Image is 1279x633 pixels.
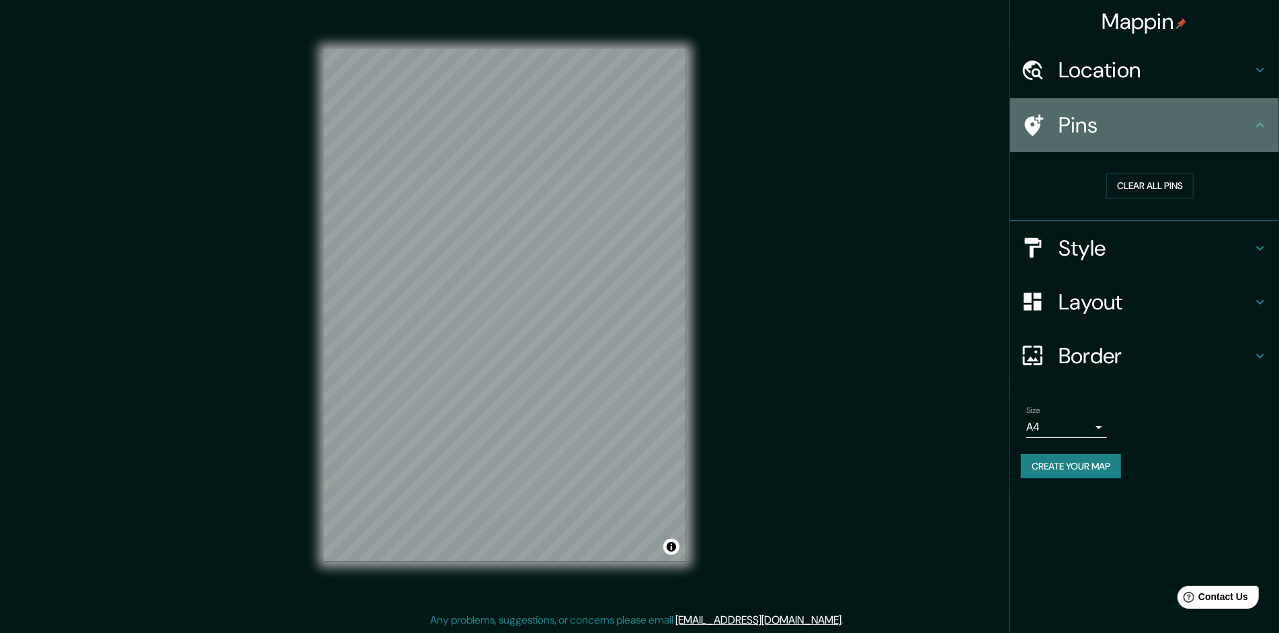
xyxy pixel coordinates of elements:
[1059,57,1252,83] h4: Location
[1021,454,1121,479] button: Create your map
[1026,416,1107,438] div: A4
[1010,43,1279,97] div: Location
[663,539,679,555] button: Toggle attribution
[1010,329,1279,383] div: Border
[324,49,686,562] canvas: Map
[1059,112,1252,139] h4: Pins
[431,612,844,628] p: Any problems, suggestions, or concerns please email .
[676,613,842,627] a: [EMAIL_ADDRESS][DOMAIN_NAME]
[1010,221,1279,275] div: Style
[1159,581,1264,618] iframe: Help widget launcher
[1010,98,1279,152] div: Pins
[844,612,846,628] div: .
[846,612,849,628] div: .
[1059,342,1252,369] h4: Border
[1176,18,1187,29] img: pin-icon.png
[1010,275,1279,329] div: Layout
[1102,8,1188,35] h4: Mappin
[1059,289,1252,315] h4: Layout
[1026,404,1040,416] label: Size
[1059,235,1252,262] h4: Style
[1106,174,1194,198] button: Clear all pins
